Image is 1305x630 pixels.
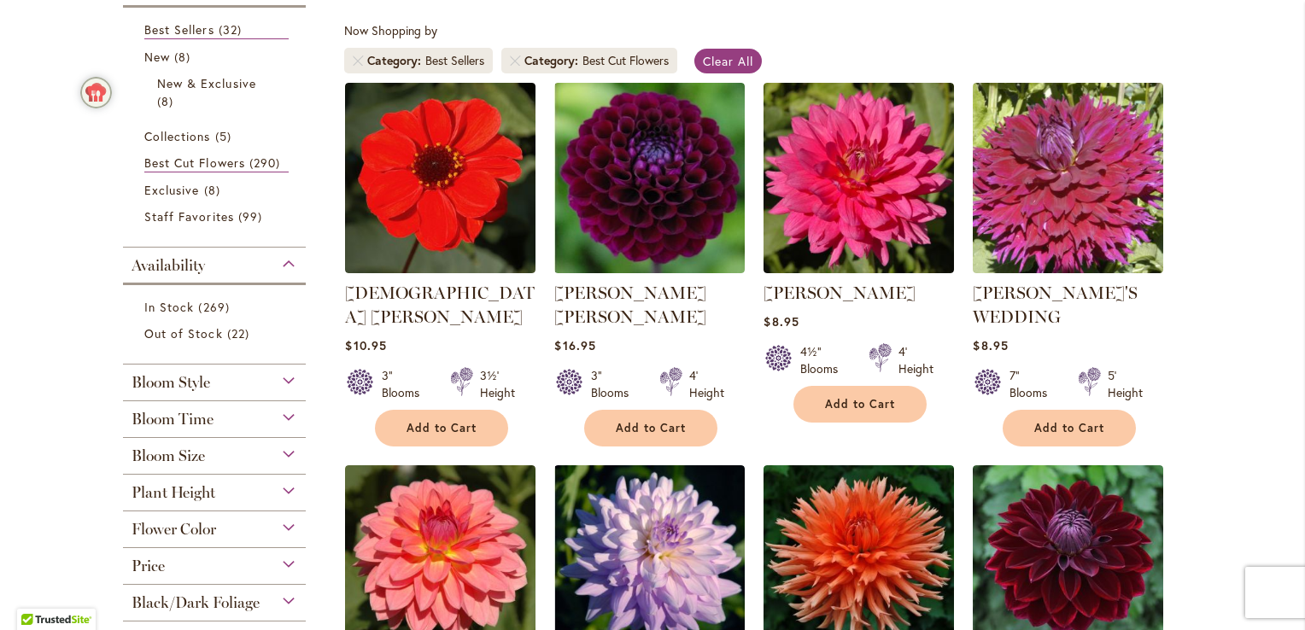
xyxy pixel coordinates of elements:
img: JASON MATTHEW [554,83,745,273]
div: 3" Blooms [591,367,639,401]
a: Best Sellers [144,20,289,39]
span: Bloom Style [132,373,210,392]
span: Plant Height [132,483,215,502]
span: Black/Dark Foliage [132,593,260,612]
div: Best Sellers [425,52,484,69]
span: $8.95 [764,313,799,330]
a: JENNA [764,260,954,277]
span: Clear All [703,53,753,69]
img: Jennifer's Wedding [973,83,1163,273]
a: [PERSON_NAME] [PERSON_NAME] [554,283,706,327]
a: Collections [144,127,289,145]
div: 3" Blooms [382,367,430,401]
span: Category [367,52,425,69]
span: 8 [157,92,178,110]
span: $10.95 [345,337,386,353]
span: 5 [215,127,236,145]
a: Remove Category Best Cut Flowers [510,55,520,66]
span: Collections [144,128,211,144]
div: 3½' Height [480,367,515,401]
div: 5' Height [1108,367,1143,401]
img: JENNA [764,83,954,273]
span: 269 [198,298,233,316]
span: Best Sellers [144,21,214,38]
span: Best Cut Flowers [144,155,245,171]
img: JAPANESE BISHOP [345,83,535,273]
a: Jennifer's Wedding [973,260,1163,277]
a: New [144,48,289,66]
span: Category [524,52,582,69]
span: 99 [238,207,266,225]
button: Add to Cart [1003,410,1136,446]
span: $8.95 [973,337,1008,353]
button: Add to Cart [793,386,927,423]
iframe: Launch Accessibility Center [13,569,61,617]
a: Exclusive [144,181,289,199]
a: New &amp; Exclusive [157,74,276,110]
span: Out of Stock [144,325,223,341]
span: Add to Cart [407,421,477,435]
span: Add to Cart [1034,421,1104,435]
a: Staff Favorites [144,207,289,225]
a: Out of Stock 22 [144,324,289,342]
span: Staff Favorites [144,208,234,225]
span: 290 [249,154,284,172]
span: 22 [227,324,254,342]
a: Clear All [694,49,762,73]
span: Bloom Size [132,446,205,465]
a: Remove Category Best Sellers [353,55,363,66]
span: 8 [174,48,195,66]
a: JAPANESE BISHOP [345,260,535,277]
div: 4½" Blooms [800,343,848,377]
span: New [144,49,170,65]
span: Flower Color [132,520,216,539]
div: Best Cut Flowers [582,52,669,69]
div: 4' Height [689,367,724,401]
span: Now Shopping by [344,22,437,38]
span: Add to Cart [825,397,895,411]
span: Availability [132,256,205,275]
button: Add to Cart [584,410,717,446]
span: Add to Cart [616,421,686,435]
span: 32 [219,20,246,38]
a: In Stock 269 [144,298,289,316]
div: 7" Blooms [1009,367,1057,401]
div: 4' Height [898,343,933,377]
span: $16.95 [554,337,595,353]
span: 8 [204,181,225,199]
a: [DEMOGRAPHIC_DATA] [PERSON_NAME] [345,283,535,327]
span: Exclusive [144,182,199,198]
a: JASON MATTHEW [554,260,745,277]
span: New & Exclusive [157,75,256,91]
button: Add to Cart [375,410,508,446]
a: [PERSON_NAME]'S WEDDING [973,283,1138,327]
span: Price [132,557,165,575]
a: [PERSON_NAME] [764,283,916,303]
span: Bloom Time [132,410,214,429]
span: In Stock [144,299,194,315]
a: Best Cut Flowers [144,154,289,172]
